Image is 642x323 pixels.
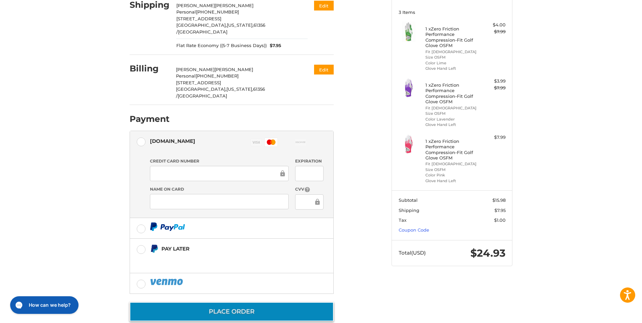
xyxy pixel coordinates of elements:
[150,135,195,147] div: [DOMAIN_NAME]
[425,105,477,111] li: Fit [DEMOGRAPHIC_DATA]
[425,172,477,178] li: Color Pink
[479,28,506,35] div: $7.99
[479,78,506,85] div: $3.99
[399,197,418,203] span: Subtotal
[150,186,289,192] label: Name on Card
[161,243,291,254] div: Pay Later
[399,9,506,15] h3: 3 Items
[425,167,477,173] li: Size OSFM
[176,22,227,28] span: [GEOGRAPHIC_DATA],
[176,86,265,99] span: 61356 /
[479,134,506,141] div: $7.99
[399,250,426,256] span: Total (USD)
[150,278,184,286] img: PayPal icon
[425,49,477,55] li: Fit [DEMOGRAPHIC_DATA]
[494,217,506,223] span: $1.00
[130,302,334,321] button: Place Order
[150,158,289,164] label: Credit Card Number
[425,82,477,104] h4: 1 x Zero Friction Performance Compression-Fit Golf Glove OSFM
[176,9,196,15] span: Personal
[425,26,477,48] h4: 1 x Zero Friction Performance Compression-Fit Golf Glove OSFM
[130,63,169,74] h2: Billing
[150,222,185,231] img: PayPal icon
[176,80,221,85] span: [STREET_ADDRESS]
[176,86,226,92] span: [GEOGRAPHIC_DATA],
[178,93,227,99] span: [GEOGRAPHIC_DATA]
[295,158,323,164] label: Expiration
[295,186,323,193] label: CVV
[196,9,239,15] span: [PHONE_NUMBER]
[314,65,334,74] button: Edit
[215,3,253,8] span: [PERSON_NAME]
[399,208,419,213] span: Shipping
[479,22,506,28] div: $4.00
[150,254,291,265] iframe: PayPal Message 1
[425,55,477,60] li: Size OSFM
[425,161,477,167] li: Fit [DEMOGRAPHIC_DATA]
[479,85,506,91] div: $7.99
[215,67,253,72] span: [PERSON_NAME]
[176,42,267,49] span: Flat Rate Economy ((5-7 Business Days))
[470,247,506,259] span: $24.93
[227,22,253,28] span: [US_STATE],
[586,305,642,323] iframe: Google Customer Reviews
[494,208,506,213] span: $7.95
[196,73,239,79] span: [PHONE_NUMBER]
[425,111,477,116] li: Size OSFM
[492,197,506,203] span: $15.98
[176,73,196,79] span: Personal
[150,244,158,253] img: Pay Later icon
[176,67,215,72] span: [PERSON_NAME]
[425,178,477,184] li: Glove Hand Left
[314,1,334,10] button: Edit
[425,138,477,160] h4: 1 x Zero Friction Performance Compression-Fit Golf Glove OSFM
[176,22,265,35] span: 61356 /
[399,217,406,223] span: Tax
[399,227,429,233] a: Coupon Code
[176,16,221,21] span: [STREET_ADDRESS]
[425,116,477,122] li: Color Lavender
[176,3,215,8] span: [PERSON_NAME]
[7,294,81,316] iframe: Gorgias live chat messenger
[178,29,227,35] span: [GEOGRAPHIC_DATA]
[267,42,282,49] span: $7.95
[226,86,253,92] span: [US_STATE],
[425,122,477,128] li: Glove Hand Left
[130,114,170,124] h2: Payment
[425,66,477,71] li: Glove Hand Left
[425,60,477,66] li: Color Lime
